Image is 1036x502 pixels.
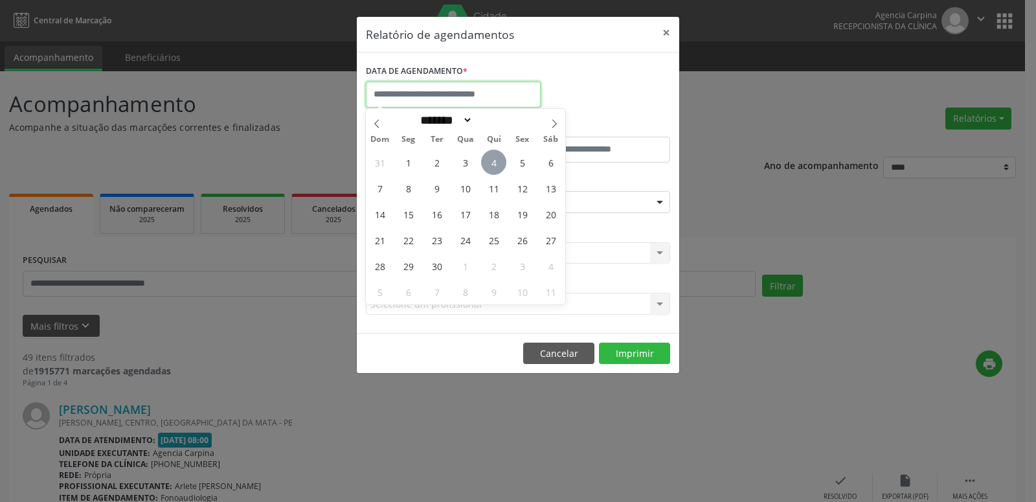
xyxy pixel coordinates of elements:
span: Setembro 15, 2025 [396,201,421,227]
label: ATÉ [521,117,670,137]
span: Sáb [537,135,565,144]
span: Setembro 26, 2025 [510,227,535,253]
span: Setembro 5, 2025 [510,150,535,175]
span: Setembro 25, 2025 [481,227,506,253]
span: Qua [451,135,480,144]
span: Setembro 29, 2025 [396,253,421,279]
span: Setembro 23, 2025 [424,227,449,253]
h5: Relatório de agendamentos [366,26,514,43]
button: Cancelar [523,343,594,365]
span: Setembro 11, 2025 [481,176,506,201]
span: Setembro 2, 2025 [424,150,449,175]
span: Setembro 1, 2025 [396,150,421,175]
span: Dom [366,135,394,144]
span: Setembro 6, 2025 [538,150,563,175]
span: Outubro 1, 2025 [453,253,478,279]
span: Sex [508,135,537,144]
span: Qui [480,135,508,144]
span: Setembro 10, 2025 [453,176,478,201]
span: Seg [394,135,423,144]
span: Outubro 9, 2025 [481,279,506,304]
span: Setembro 9, 2025 [424,176,449,201]
span: Outubro 3, 2025 [510,253,535,279]
span: Outubro 5, 2025 [367,279,392,304]
span: Setembro 17, 2025 [453,201,478,227]
span: Outubro 7, 2025 [424,279,449,304]
select: Month [416,113,473,127]
span: Setembro 8, 2025 [396,176,421,201]
span: Outubro 4, 2025 [538,253,563,279]
span: Setembro 22, 2025 [396,227,421,253]
span: Setembro 30, 2025 [424,253,449,279]
button: Close [653,17,679,49]
span: Setembro 27, 2025 [538,227,563,253]
input: Year [473,113,515,127]
span: Setembro 21, 2025 [367,227,392,253]
span: Agosto 31, 2025 [367,150,392,175]
span: Setembro 16, 2025 [424,201,449,227]
span: Outubro 8, 2025 [453,279,478,304]
label: DATA DE AGENDAMENTO [366,62,467,82]
button: Imprimir [599,343,670,365]
span: Setembro 19, 2025 [510,201,535,227]
span: Setembro 18, 2025 [481,201,506,227]
span: Setembro 14, 2025 [367,201,392,227]
span: Outubro 2, 2025 [481,253,506,279]
span: Setembro 12, 2025 [510,176,535,201]
span: Outubro 11, 2025 [538,279,563,304]
span: Setembro 4, 2025 [481,150,506,175]
span: Setembro 24, 2025 [453,227,478,253]
span: Outubro 10, 2025 [510,279,535,304]
span: Outubro 6, 2025 [396,279,421,304]
span: Setembro 3, 2025 [453,150,478,175]
span: Setembro 13, 2025 [538,176,563,201]
span: Setembro 20, 2025 [538,201,563,227]
span: Setembro 28, 2025 [367,253,392,279]
span: Ter [423,135,451,144]
span: Setembro 7, 2025 [367,176,392,201]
